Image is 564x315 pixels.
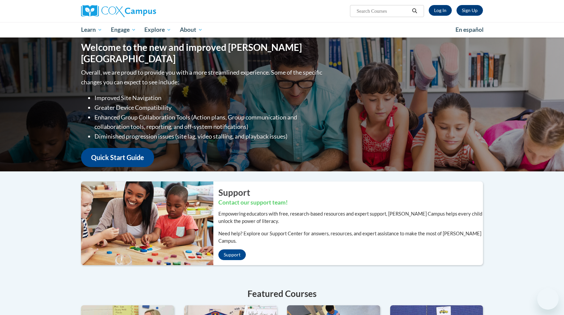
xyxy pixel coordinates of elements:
li: Greater Device Compatibility [94,103,324,112]
a: About [175,22,207,37]
span: Explore [144,26,171,34]
button: Search [410,7,420,15]
a: Cox Campus [81,5,208,17]
p: Empowering educators with free, research-based resources and expert support, [PERSON_NAME] Campus... [218,210,483,225]
span: Engage [111,26,136,34]
iframe: Button to launch messaging window [537,288,559,310]
h3: Contact our support team! [218,199,483,207]
li: Diminished progression issues (site lag, video stalling, and playback issues) [94,132,324,141]
span: En español [455,26,484,33]
h2: Support [218,186,483,199]
h4: Featured Courses [81,287,483,300]
a: Quick Start Guide [81,148,154,167]
a: Register [456,5,483,16]
span: Learn [81,26,102,34]
a: Explore [140,22,175,37]
img: ... [76,181,213,265]
a: Learn [77,22,107,37]
a: Support [218,249,246,260]
a: Log In [429,5,452,16]
p: Overall, we are proud to provide you with a more streamlined experience. Some of the specific cha... [81,68,324,87]
li: Enhanced Group Collaboration Tools (Action plans, Group communication and collaboration tools, re... [94,112,324,132]
li: Improved Site Navigation [94,93,324,103]
a: Engage [107,22,140,37]
a: En español [451,23,488,37]
span: About [180,26,203,34]
img: Cox Campus [81,5,156,17]
input: Search Courses [356,7,410,15]
h1: Welcome to the new and improved [PERSON_NAME][GEOGRAPHIC_DATA] [81,42,324,64]
p: Need help? Explore our Support Center for answers, resources, and expert assistance to make the m... [218,230,483,245]
div: Main menu [71,22,493,37]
